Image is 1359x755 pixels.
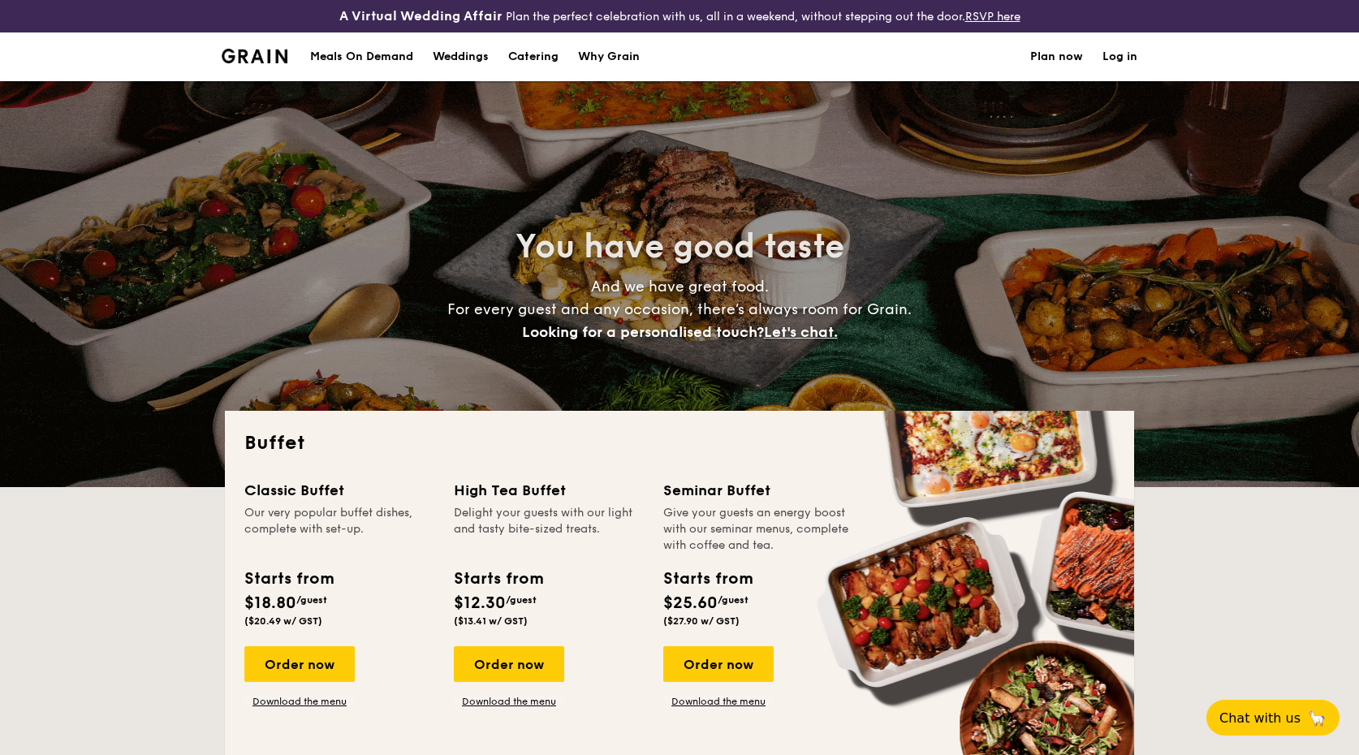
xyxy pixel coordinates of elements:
[965,10,1020,24] a: RSVP here
[226,6,1132,26] div: Plan the perfect celebration with us, all in a weekend, without stepping out the door.
[244,505,434,554] div: Our very popular buffet dishes, complete with set-up.
[454,505,644,554] div: Delight your guests with our light and tasty bite-sized treats.
[578,32,640,81] div: Why Grain
[663,615,740,627] span: ($27.90 w/ GST)
[423,32,498,81] a: Weddings
[663,646,774,682] div: Order now
[300,32,423,81] a: Meals On Demand
[244,695,355,708] a: Download the menu
[296,594,327,606] span: /guest
[1206,700,1340,736] button: Chat with us🦙
[454,615,528,627] span: ($13.41 w/ GST)
[506,594,537,606] span: /guest
[498,32,568,81] a: Catering
[244,479,434,502] div: Classic Buffet
[447,278,912,341] span: And we have great food. For every guest and any occasion, there’s always room for Grain.
[244,567,333,591] div: Starts from
[663,695,774,708] a: Download the menu
[1102,32,1137,81] a: Log in
[244,646,355,682] div: Order now
[339,6,503,26] h4: A Virtual Wedding Affair
[1307,709,1327,727] span: 🦙
[244,430,1115,456] h2: Buffet
[222,49,287,63] a: Logotype
[454,479,644,502] div: High Tea Buffet
[663,567,752,591] div: Starts from
[663,593,718,613] span: $25.60
[663,479,853,502] div: Seminar Buffet
[454,695,564,708] a: Download the menu
[718,594,749,606] span: /guest
[568,32,649,81] a: Why Grain
[516,227,844,266] span: You have good taste
[222,49,287,63] img: Grain
[522,323,764,341] span: Looking for a personalised touch?
[764,323,838,341] span: Let's chat.
[433,32,489,81] div: Weddings
[454,593,506,613] span: $12.30
[1030,32,1083,81] a: Plan now
[310,32,413,81] div: Meals On Demand
[454,646,564,682] div: Order now
[1219,710,1301,726] span: Chat with us
[244,615,322,627] span: ($20.49 w/ GST)
[454,567,542,591] div: Starts from
[508,32,559,81] h1: Catering
[244,593,296,613] span: $18.80
[663,505,853,554] div: Give your guests an energy boost with our seminar menus, complete with coffee and tea.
